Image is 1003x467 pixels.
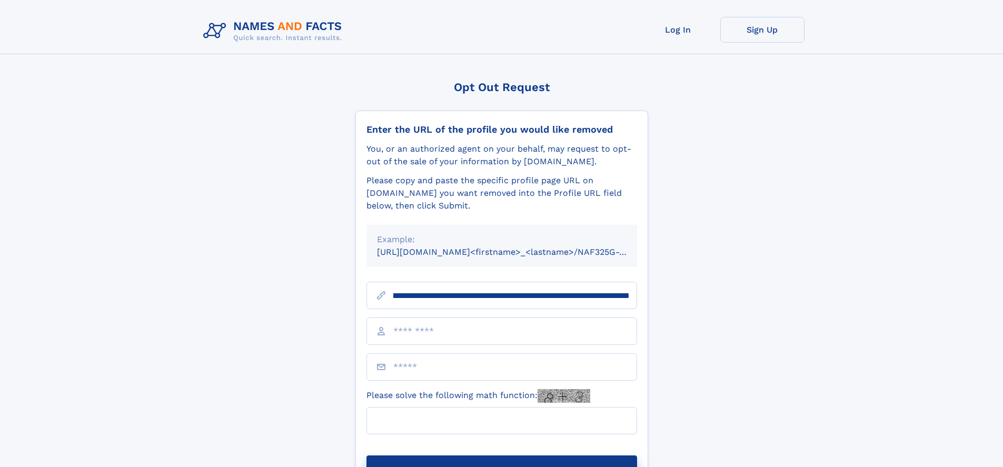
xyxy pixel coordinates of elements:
[366,143,637,168] div: You, or an authorized agent on your behalf, may request to opt-out of the sale of your informatio...
[720,17,805,43] a: Sign Up
[366,174,637,212] div: Please copy and paste the specific profile page URL on [DOMAIN_NAME] you want removed into the Pr...
[366,389,590,403] label: Please solve the following math function:
[366,124,637,135] div: Enter the URL of the profile you would like removed
[377,247,657,257] small: [URL][DOMAIN_NAME]<firstname>_<lastname>/NAF325G-xxxxxxxx
[199,17,351,45] img: Logo Names and Facts
[355,81,648,94] div: Opt Out Request
[636,17,720,43] a: Log In
[377,233,627,246] div: Example:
